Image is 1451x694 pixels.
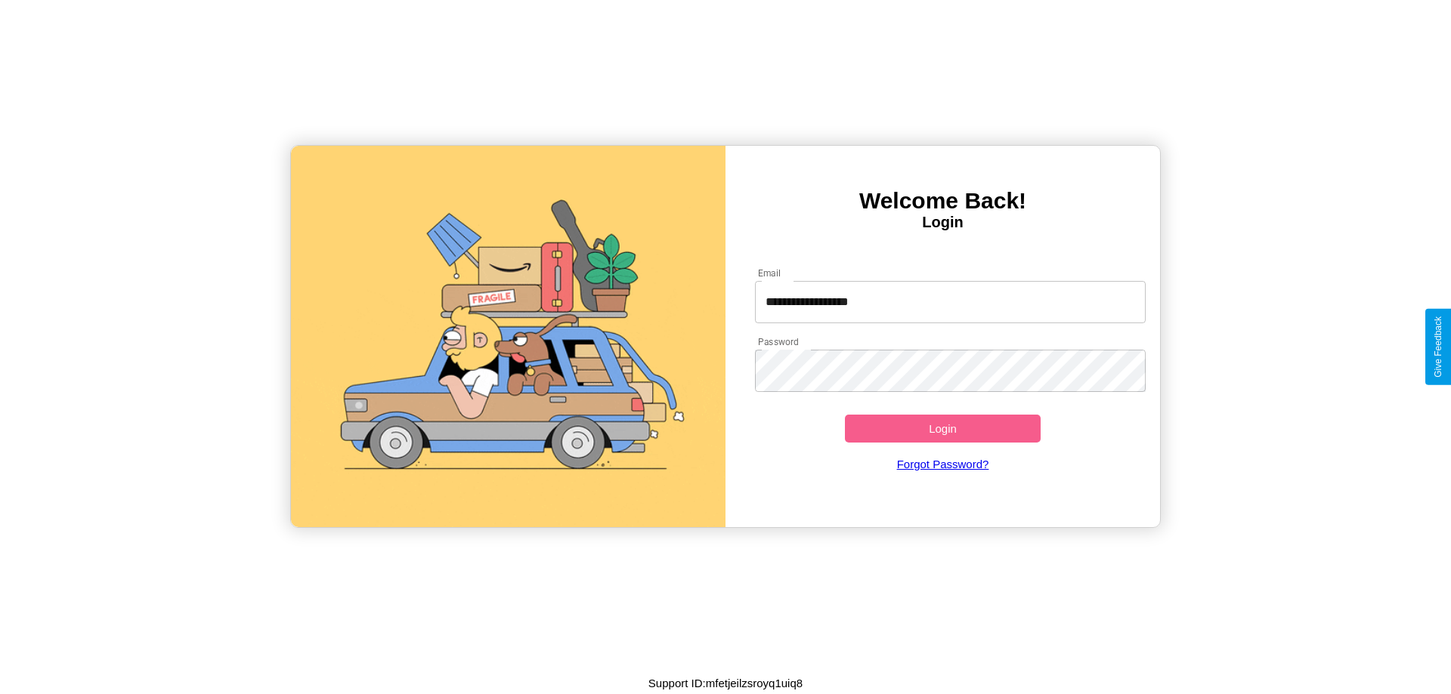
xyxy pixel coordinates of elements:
[758,335,798,348] label: Password
[648,673,803,693] p: Support ID: mfetjeilzsroyq1uiq8
[725,188,1160,214] h3: Welcome Back!
[1433,316,1443,378] div: Give Feedback
[291,146,725,527] img: gif
[758,267,781,279] label: Email
[725,214,1160,231] h4: Login
[845,415,1041,443] button: Login
[747,443,1139,486] a: Forgot Password?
